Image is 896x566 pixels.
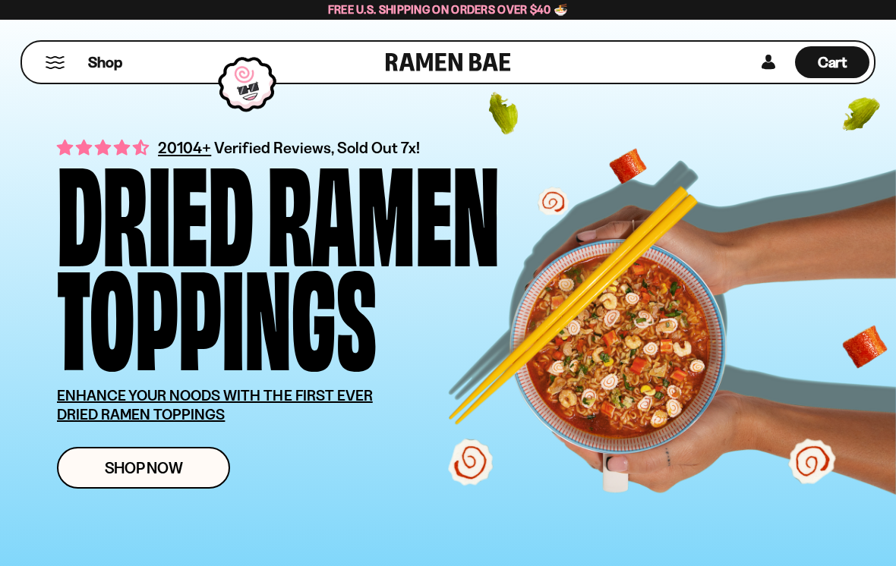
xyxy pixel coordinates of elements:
[57,386,373,423] u: ENHANCE YOUR NOODS WITH THE FIRST EVER DRIED RAMEN TOPPINGS
[267,156,500,259] div: Ramen
[88,46,122,78] a: Shop
[88,52,122,73] span: Shop
[57,447,230,489] a: Shop Now
[328,2,569,17] span: Free U.S. Shipping on Orders over $40 🍜
[57,259,377,363] div: Toppings
[795,42,869,83] a: Cart
[57,156,254,259] div: Dried
[818,53,847,71] span: Cart
[45,56,65,69] button: Mobile Menu Trigger
[105,460,183,476] span: Shop Now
